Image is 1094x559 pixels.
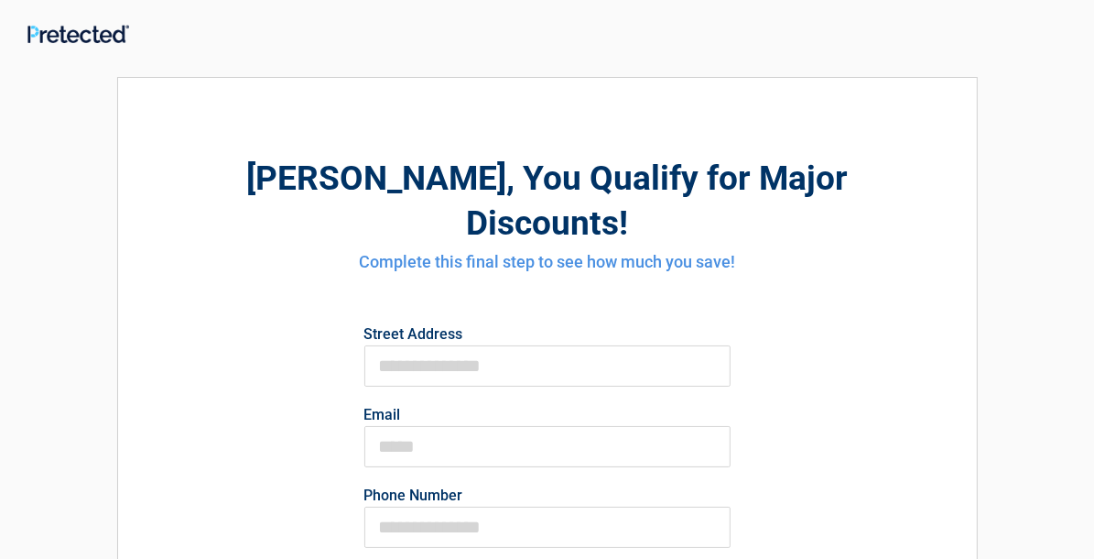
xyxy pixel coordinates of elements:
h2: , You Qualify for Major Discounts! [219,156,876,246]
img: Main Logo [27,25,129,43]
label: Email [364,408,731,422]
h4: Complete this final step to see how much you save! [219,250,876,274]
label: Street Address [364,327,731,342]
span: [PERSON_NAME] [246,159,506,198]
label: Phone Number [364,488,731,503]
